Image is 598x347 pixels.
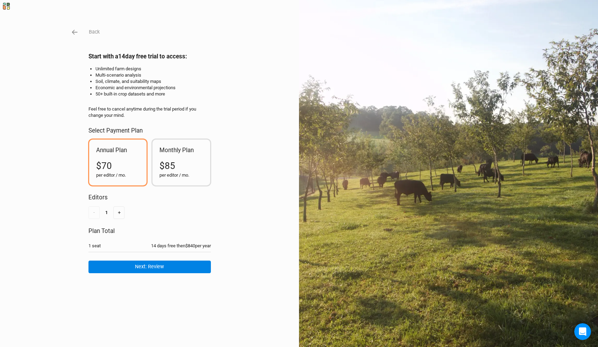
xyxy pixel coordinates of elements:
[95,72,211,78] li: Multi-scenario analysis
[88,53,211,60] h2: Start with a 14 day free trial to access:
[89,140,147,185] div: Annual Plan$70per editor / mo.
[159,161,175,171] span: $85
[113,206,124,219] button: +
[88,194,211,201] h2: Editors
[88,261,211,273] button: Next: Review
[159,172,203,178] div: per editor / mo.
[88,243,101,249] div: 1 seat
[95,66,211,72] li: Unlimited farm designs
[151,243,211,249] div: 14 days free then $840 per year
[96,172,140,178] div: per editor / mo.
[105,210,108,216] div: 1
[574,323,591,340] iframe: Intercom live chat
[88,106,211,119] div: Feel free to cancel anytime during the trial period if you change your mind.
[95,78,211,85] li: Soil, climate, and suitability maps
[88,206,100,219] button: -
[96,161,112,171] span: $70
[95,91,211,97] li: 50+ built-in crop datasets and more
[152,140,210,185] div: Monthly Plan$85per editor / mo.
[96,147,140,154] h2: Annual Plan
[159,147,203,154] h2: Monthly Plan
[95,85,211,91] li: Economic and environmental projections
[88,28,100,36] button: Back
[88,227,211,234] h2: Plan Total
[88,127,211,134] h2: Select Payment Plan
